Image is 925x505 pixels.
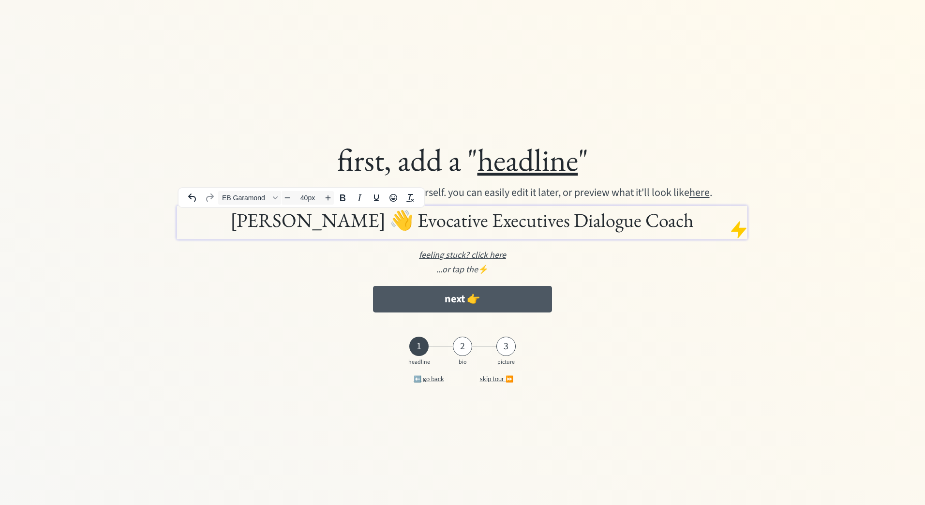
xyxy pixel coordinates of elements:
div: headline [407,359,431,366]
h1: [PERSON_NAME] 👋 Evocative Executives Dialogue Coach [179,208,745,232]
button: Redo [201,191,218,205]
button: Font EB Garamond [218,191,281,205]
button: Underline [368,191,385,205]
div: bio [450,359,475,366]
div: ⚡️ [110,263,815,276]
button: Emojis [385,191,402,205]
button: ⬅️ go back [397,370,460,389]
button: skip tour ⏩ [465,370,528,389]
u: headline [477,139,578,180]
u: here [689,185,710,200]
div: 2 [453,341,472,352]
button: next 👉 [373,286,552,312]
div: picture [494,359,518,366]
em: ...or tap the [436,264,478,276]
span: EB Garamond [222,194,269,202]
button: Bold [334,191,351,205]
button: Decrease font size [282,191,293,205]
button: Italic [351,191,368,205]
button: Increase font size [322,191,334,205]
div: 1 [409,341,429,352]
div: 3 [496,341,516,352]
u: feeling stuck? click here [419,249,506,261]
button: Undo [184,191,201,205]
div: a quick one-liner, or a few words to describe yourself. you can easily edit it later, or preview ... [194,185,731,201]
button: Clear formatting [402,191,418,205]
div: first, add a " " [110,140,815,179]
